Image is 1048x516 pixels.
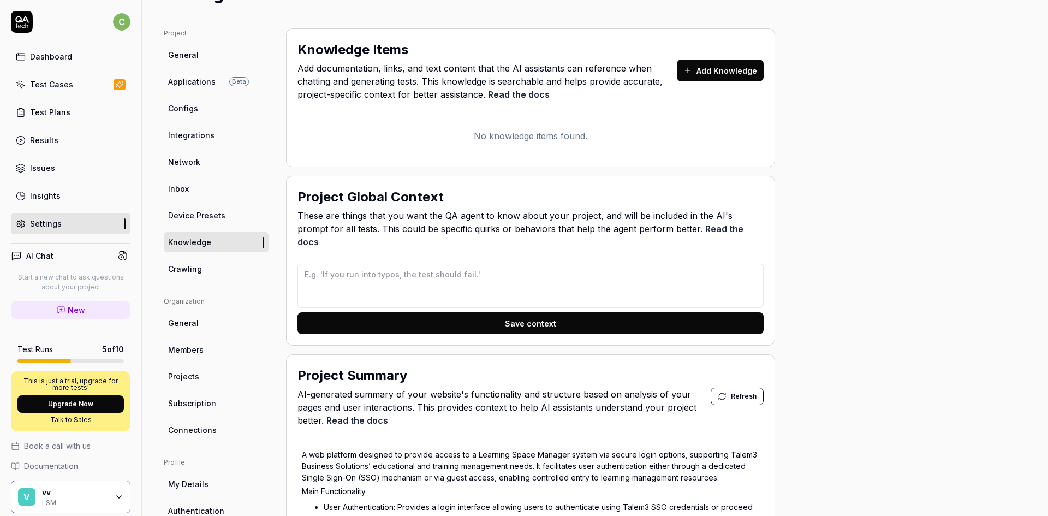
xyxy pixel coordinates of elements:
div: vv [42,488,108,497]
div: Results [30,134,58,146]
span: Configs [168,103,198,114]
a: Results [11,129,130,151]
div: Insights [30,190,61,201]
div: Organization [164,296,269,306]
h2: Project Summary [297,366,407,385]
h4: AI Chat [26,250,53,262]
button: vvvLSM [11,481,130,513]
span: Projects [168,371,199,382]
div: LSM [42,497,108,506]
span: These are things that you want the QA agent to know about your project, and will be included in t... [297,209,764,248]
div: Profile [164,458,269,467]
h2: Project Global Context [297,187,444,207]
span: 5 of 10 [102,343,124,355]
a: Dashboard [11,46,130,67]
span: v [18,488,35,506]
button: c [113,11,130,33]
span: AI-generated summary of your website's functionality and structure based on analysis of your page... [297,388,711,427]
a: Projects [164,366,269,387]
span: Subscription [168,398,216,409]
span: Knowledge [168,236,211,248]
a: General [164,313,269,333]
span: My Details [168,478,209,490]
h2: Knowledge Items [297,40,408,60]
a: Members [164,340,269,360]
span: Device Presets [168,210,225,221]
a: Test Cases [11,74,130,95]
a: Test Plans [11,102,130,123]
span: Documentation [24,460,78,472]
a: Documentation [11,460,130,472]
span: Members [168,344,204,355]
a: New [11,301,130,319]
a: Subscription [164,393,269,413]
p: This is just a trial, upgrade for more tests! [17,378,124,391]
span: Inbox [168,183,189,194]
a: Settings [11,213,130,234]
span: Integrations [168,129,215,141]
a: Book a call with us [11,440,130,452]
a: Talk to Sales [17,415,124,425]
span: Refresh [731,392,757,401]
button: Refresh [711,388,764,405]
span: Network [168,156,200,168]
span: General [168,49,199,61]
a: ApplicationsBeta [164,72,269,92]
button: Save context [297,312,764,334]
span: Applications [168,76,216,87]
span: Add documentation, links, and text content that the AI assistants can reference when chatting and... [297,62,677,101]
a: Inbox [164,179,269,199]
div: Settings [30,218,62,229]
span: Book a call with us [24,440,91,452]
span: New [68,304,85,316]
a: Read the docs [488,89,550,100]
div: Test Cases [30,79,73,90]
a: Issues [11,157,130,179]
div: Dashboard [30,51,72,62]
a: Integrations [164,125,269,145]
a: Device Presets [164,205,269,226]
span: Crawling [168,263,202,275]
p: No knowledge items found. [297,129,764,143]
a: Configs [164,98,269,118]
div: Project [164,28,269,38]
a: Read the docs [326,415,388,426]
button: Add Knowledge [677,60,764,81]
span: Connections [168,424,217,436]
p: A web platform designed to provide access to a Learning Space Manager system via secure login opt... [302,449,759,483]
a: My Details [164,474,269,494]
a: Insights [11,185,130,206]
p: Main Functionality [302,485,759,497]
h5: Test Runs [17,345,53,354]
button: Upgrade Now [17,395,124,413]
a: Connections [164,420,269,440]
span: Beta [229,77,249,86]
span: General [168,317,199,329]
a: Network [164,152,269,172]
div: Issues [30,162,55,174]
a: Crawling [164,259,269,279]
p: Start a new chat to ask questions about your project [11,272,130,292]
a: Knowledge [164,232,269,252]
span: c [113,13,130,31]
a: General [164,45,269,65]
div: Test Plans [30,106,70,118]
